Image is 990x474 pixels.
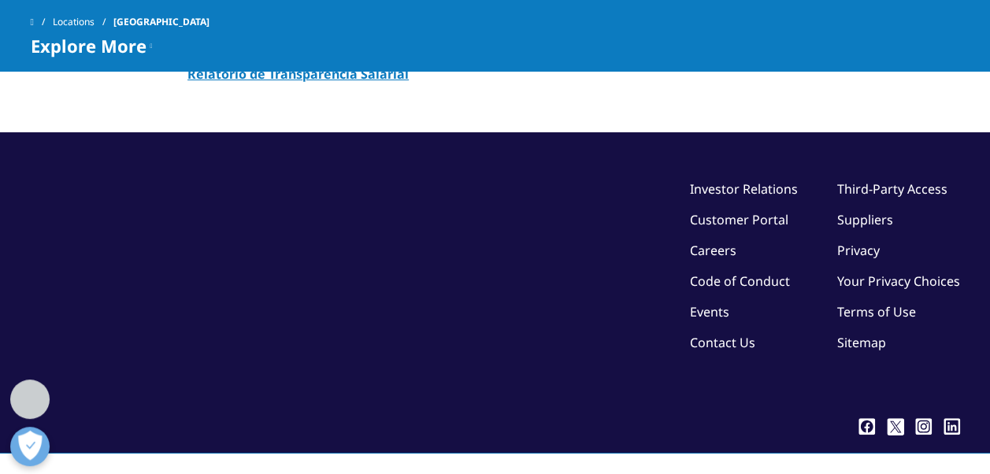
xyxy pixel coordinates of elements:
[690,272,790,290] a: Code of Conduct
[690,334,755,351] a: Contact Us
[10,427,50,466] button: Abrir preferências
[837,303,916,320] a: Terms of Use
[690,242,736,259] a: Careers
[837,272,960,290] a: Your Privacy Choices
[113,8,209,36] span: [GEOGRAPHIC_DATA]
[187,65,409,83] a: Relatório de Transparência Salarial
[837,211,893,228] a: Suppliers
[690,303,729,320] a: Events
[690,211,788,228] a: Customer Portal
[690,180,798,198] a: Investor Relations
[837,242,880,259] a: Privacy
[31,36,146,55] span: Explore More
[837,334,886,351] a: Sitemap
[53,8,113,36] a: Locations
[837,180,947,198] a: Third-Party Access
